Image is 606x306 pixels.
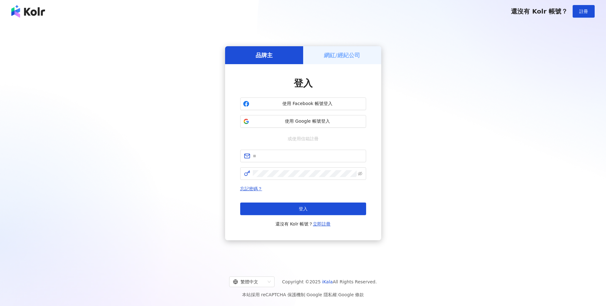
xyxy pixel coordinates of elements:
img: logo [11,5,45,18]
span: 使用 Facebook 帳號登入 [252,101,363,107]
span: 登入 [299,206,308,211]
a: Google 條款 [338,292,364,297]
span: 還沒有 Kolr 帳號？ [511,8,568,15]
span: eye-invisible [358,171,362,176]
a: 立即註冊 [313,221,331,226]
span: 或使用信箱註冊 [283,135,323,142]
span: | [305,292,307,297]
button: 註冊 [573,5,595,18]
button: 登入 [240,203,366,215]
span: | [337,292,338,297]
span: 還沒有 Kolr 帳號？ [275,220,331,228]
span: 使用 Google 帳號登入 [252,118,363,125]
span: Copyright © 2025 All Rights Reserved. [282,278,377,286]
a: Google 隱私權 [307,292,337,297]
span: 登入 [294,78,313,89]
h5: 品牌主 [256,51,273,59]
button: 使用 Google 帳號登入 [240,115,366,128]
a: iKala [322,279,333,284]
h5: 網紅/經紀公司 [324,51,360,59]
a: 忘記密碼？ [240,186,262,191]
div: 繁體中文 [233,277,265,287]
span: 本站採用 reCAPTCHA 保護機制 [242,291,364,298]
span: 註冊 [579,9,588,14]
button: 使用 Facebook 帳號登入 [240,97,366,110]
